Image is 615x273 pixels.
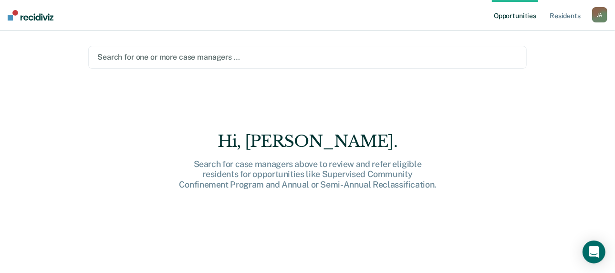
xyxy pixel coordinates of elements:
button: JA [592,7,607,22]
div: Search for case managers above to review and refer eligible residents for opportunities like Supe... [155,159,460,190]
div: Open Intercom Messenger [583,241,605,263]
div: Hi, [PERSON_NAME]. [155,132,460,151]
img: Recidiviz [8,10,53,21]
div: J A [592,7,607,22]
